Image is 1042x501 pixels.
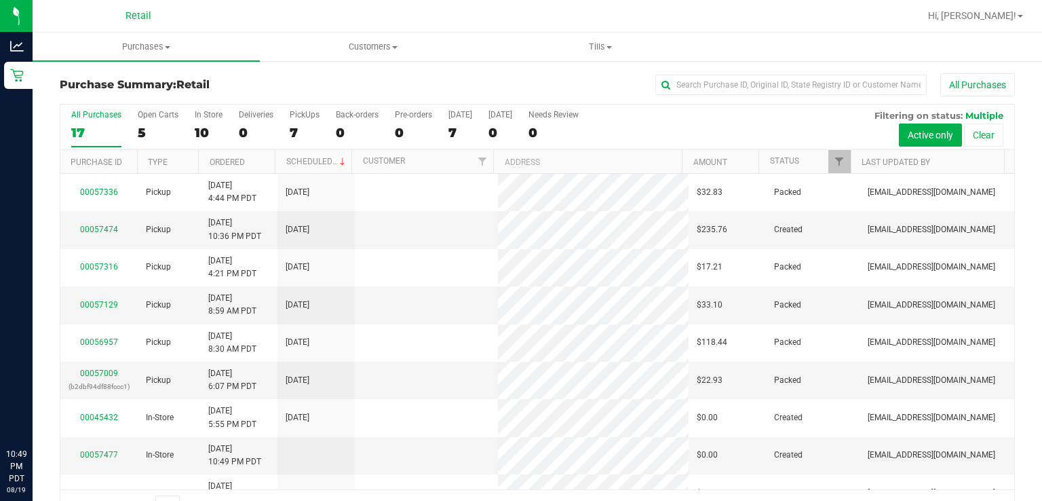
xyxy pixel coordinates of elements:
span: [DATE] [286,299,309,312]
div: Back-orders [336,110,379,119]
span: [DATE] 6:07 PM PDT [208,367,256,393]
span: $17.21 [697,261,722,274]
span: [DATE] 5:55 PM PDT [208,405,256,430]
span: [EMAIL_ADDRESS][DOMAIN_NAME] [868,261,995,274]
span: [DATE] [286,186,309,199]
span: [DATE] [286,261,309,274]
span: $0.00 [697,449,718,462]
span: Pickup [146,223,171,236]
button: Active only [899,124,962,147]
span: Packed [774,186,801,199]
span: Multiple [965,110,1003,121]
div: Open Carts [138,110,178,119]
span: Tills [488,41,714,53]
span: [EMAIL_ADDRESS][DOMAIN_NAME] [868,374,995,387]
span: Pickup [146,299,171,312]
div: [DATE] [448,110,472,119]
span: [DATE] [286,411,309,424]
span: [DATE] [286,223,309,236]
a: 00057477 [80,450,118,460]
span: [DATE] 10:49 PM PDT [208,443,261,468]
div: Needs Review [528,110,579,119]
inline-svg: Analytics [10,39,24,53]
div: 7 [448,125,472,141]
input: Search Purchase ID, Original ID, State Registry ID or Customer Name... [655,75,927,95]
span: Pickup [146,336,171,349]
div: 10 [195,125,223,141]
span: [EMAIL_ADDRESS][DOMAIN_NAME] [868,223,995,236]
div: Pre-orders [395,110,432,119]
a: 00057474 [80,225,118,234]
p: 10:49 PM PDT [6,448,26,485]
div: PickUps [290,110,320,119]
button: All Purchases [940,73,1015,96]
button: Clear [964,124,1003,147]
span: In-Store [146,411,174,424]
span: $33.10 [697,299,722,312]
span: [EMAIL_ADDRESS][DOMAIN_NAME] [868,336,995,349]
span: Filtering on status: [874,110,963,121]
a: Scheduled [286,157,348,166]
a: Last Updated By [862,157,930,167]
span: Packed [774,336,801,349]
span: $0.00 [697,487,718,500]
div: 7 [290,125,320,141]
span: Pickup [146,374,171,387]
a: Purchases [33,33,260,61]
span: In-Store [146,487,174,500]
span: Customers [260,41,486,53]
span: In-Store [146,449,174,462]
div: 0 [528,125,579,141]
span: Pickup [146,261,171,274]
div: 5 [138,125,178,141]
p: (b2dbf94df88fccc1) [69,380,130,393]
span: $0.00 [697,411,718,424]
a: 00057472 [80,488,118,498]
span: Retail [176,78,210,91]
th: Address [493,150,682,174]
span: [EMAIL_ADDRESS][DOMAIN_NAME] [868,299,995,312]
span: Created [774,411,803,424]
span: Packed [774,261,801,274]
a: 00045432 [80,413,118,422]
a: 00057129 [80,300,118,310]
span: Created [774,223,803,236]
div: 17 [71,125,121,141]
a: 00057316 [80,262,118,272]
span: $22.93 [697,374,722,387]
span: [EMAIL_ADDRESS][DOMAIN_NAME] [868,411,995,424]
div: 0 [239,125,273,141]
a: Ordered [210,157,245,167]
span: Created [774,449,803,462]
span: [DATE] 8:30 AM PDT [208,330,256,356]
a: Type [148,157,168,167]
a: Filter [471,150,493,173]
span: [DATE] [286,374,309,387]
span: Packed [774,374,801,387]
a: 00057336 [80,187,118,197]
div: Deliveries [239,110,273,119]
div: [DATE] [488,110,512,119]
span: Purchases [33,41,260,53]
span: [EMAIL_ADDRESS][DOMAIN_NAME] [868,186,995,199]
span: [EMAIL_ADDRESS][DOMAIN_NAME] [868,449,995,462]
a: 00056957 [80,337,118,347]
div: In Store [195,110,223,119]
div: All Purchases [71,110,121,119]
span: [DATE] 10:36 PM PDT [208,217,261,242]
span: [DATE] [286,336,309,349]
a: Filter [828,150,851,173]
span: $32.83 [697,186,722,199]
span: Hi, [PERSON_NAME]! [928,10,1016,21]
a: Customer [363,156,405,166]
span: Retail [126,10,151,22]
div: 0 [488,125,512,141]
span: [DATE] 4:44 PM PDT [208,179,256,205]
span: [DATE] 8:59 AM PDT [208,292,256,318]
span: [EMAIL_ADDRESS][DOMAIN_NAME] [868,487,995,500]
a: Tills [487,33,714,61]
a: Purchase ID [71,157,122,167]
span: Created [774,487,803,500]
a: Customers [260,33,487,61]
div: 0 [395,125,432,141]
